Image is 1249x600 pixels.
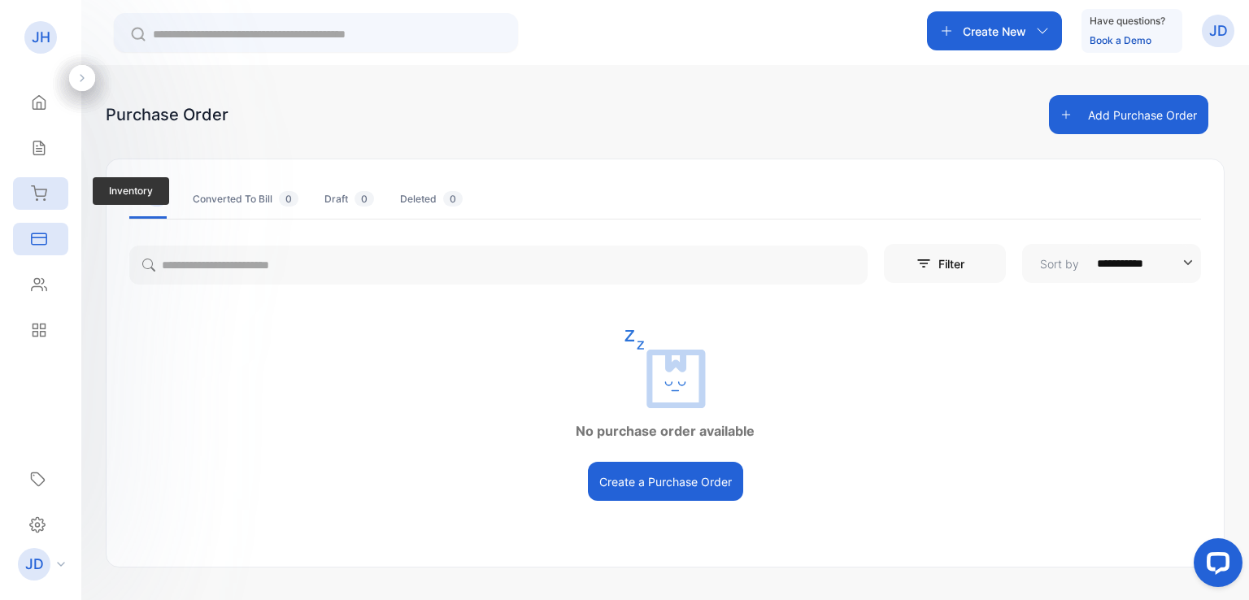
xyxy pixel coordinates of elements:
[1049,95,1208,134] button: Add Purchase Order
[400,192,463,207] div: Deleted
[355,191,374,207] span: 0
[1209,20,1228,41] p: JD
[624,330,706,408] img: empty state
[107,421,1224,441] p: No purchase order available
[193,192,298,207] div: Converted To Bill
[963,23,1026,40] p: Create New
[25,554,44,575] p: JD
[279,191,298,207] span: 0
[1090,34,1151,46] a: Book a Demo
[93,177,169,205] span: Inventory
[1181,532,1249,600] iframe: LiveChat chat widget
[324,192,374,207] div: Draft
[1202,11,1234,50] button: JD
[106,102,228,127] div: Purchase Order
[1040,255,1079,272] p: Sort by
[32,27,50,48] p: JH
[588,462,743,501] button: Create a Purchase Order
[443,191,463,207] span: 0
[1022,244,1201,283] button: Sort by
[927,11,1062,50] button: Create New
[1090,13,1165,29] p: Have questions?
